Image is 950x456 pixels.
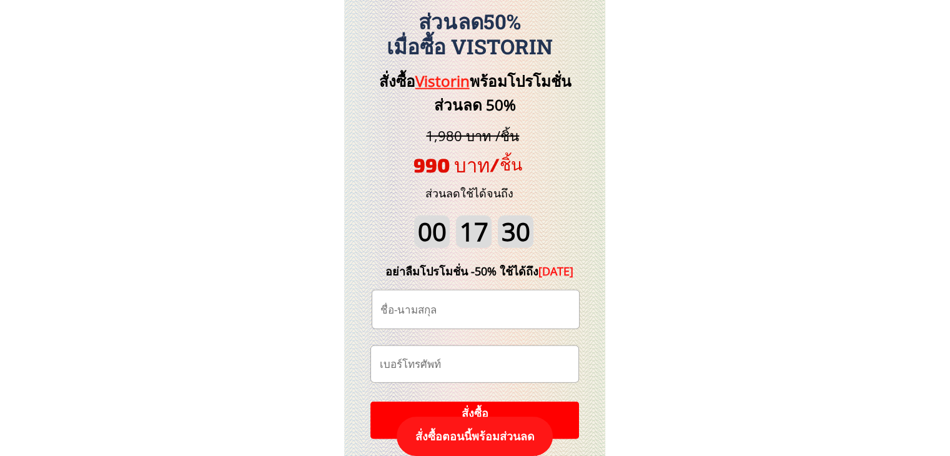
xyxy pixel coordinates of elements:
[367,262,593,280] div: อย่าลืมโปรโมชั่น -50% ใช้ได้ถึง
[337,9,602,59] h3: ส่วนลด50% เมื่อซื้อ Vistorin
[377,290,574,329] input: ชื่อ-นามสกุล
[408,184,530,202] h3: ส่วนลดใช้ได้จนถึง
[413,153,490,176] span: 990 บาท
[370,402,579,439] p: สั่งซื้อ พร้อมรับข้อเสนอพิเศษ
[358,69,592,117] h3: สั่งซื้อ พร้อมโปรโมชั่นส่วนลด 50%
[538,264,573,279] span: [DATE]
[376,346,573,382] input: เบอร์โทรศัพท์
[415,71,470,91] span: Vistorin
[490,154,522,174] span: /ชิ้น
[426,126,519,145] span: 1,980 บาท /ชิ้น
[397,417,553,456] p: สั่งซื้อตอนนี้พร้อมส่วนลด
